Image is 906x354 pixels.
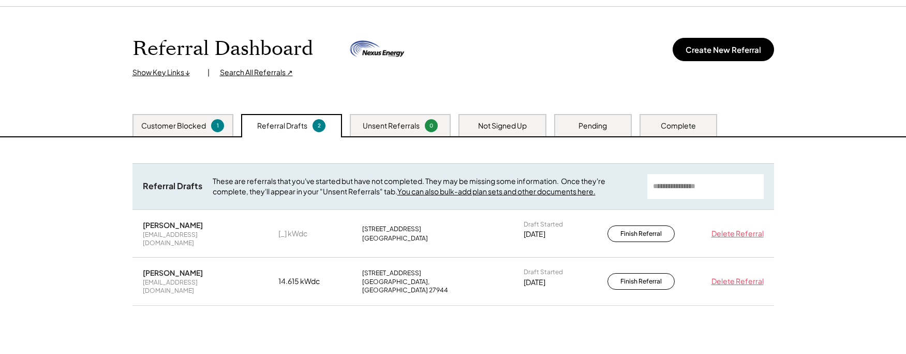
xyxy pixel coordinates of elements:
[673,38,774,61] button: Create New Referral
[362,278,492,294] div: [GEOGRAPHIC_DATA], [GEOGRAPHIC_DATA] 27944
[607,225,675,242] button: Finish Referral
[143,268,203,277] div: [PERSON_NAME]
[141,121,206,131] div: Customer Blocked
[143,181,202,192] div: Referral Drafts
[661,121,696,131] div: Complete
[524,277,545,288] div: [DATE]
[607,273,675,290] button: Finish Referral
[257,121,307,131] div: Referral Drafts
[707,276,764,287] div: Delete Referral
[397,187,596,196] a: You can also bulk-add plan sets and other documents here.
[132,67,197,78] div: Show Key Links ↓
[278,229,330,239] div: [_] kWdc
[349,33,406,65] img: nexus-energy-systems.png
[143,220,203,230] div: [PERSON_NAME]
[207,67,210,78] div: |
[426,122,436,130] div: 0
[314,122,324,130] div: 2
[524,268,563,276] div: Draft Started
[707,229,764,239] div: Delete Referral
[362,225,421,233] div: [STREET_ADDRESS]
[213,176,637,196] div: These are referrals that you've started but have not completed. They may be missing some informat...
[524,229,545,239] div: [DATE]
[478,121,527,131] div: Not Signed Up
[143,231,246,247] div: [EMAIL_ADDRESS][DOMAIN_NAME]
[278,276,330,287] div: 14.615 kWdc
[362,234,428,243] div: [GEOGRAPHIC_DATA]
[363,121,420,131] div: Unsent Referrals
[524,220,563,229] div: Draft Started
[220,67,293,78] div: Search All Referrals ↗
[362,269,421,277] div: [STREET_ADDRESS]
[578,121,607,131] div: Pending
[213,122,222,130] div: 1
[132,37,313,61] h1: Referral Dashboard
[143,278,246,294] div: [EMAIL_ADDRESS][DOMAIN_NAME]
